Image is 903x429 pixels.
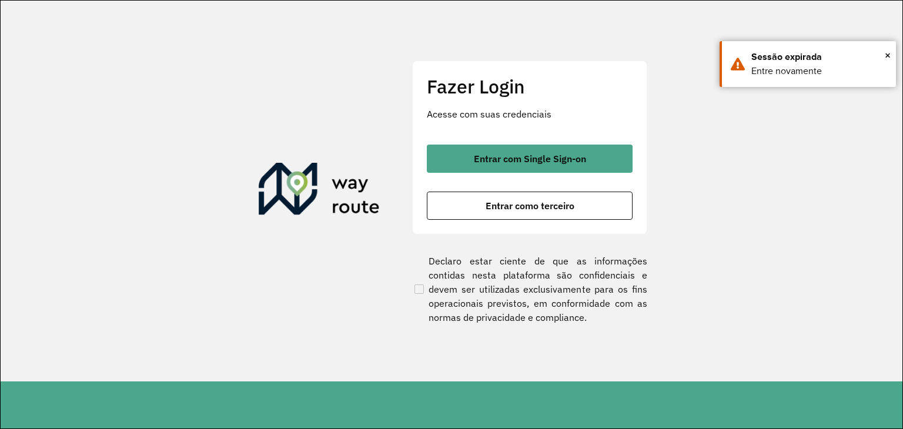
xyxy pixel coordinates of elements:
span: Entrar com Single Sign-on [474,154,586,163]
p: Acesse com suas credenciais [427,107,633,121]
div: Entre novamente [751,64,887,78]
span: Entrar como terceiro [486,201,574,210]
img: Roteirizador AmbevTech [259,163,380,219]
h2: Fazer Login [427,75,633,98]
label: Declaro estar ciente de que as informações contidas nesta plataforma são confidenciais e devem se... [412,254,647,324]
span: × [885,46,891,64]
button: Close [885,46,891,64]
div: Sessão expirada [751,50,887,64]
button: button [427,145,633,173]
button: button [427,192,633,220]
